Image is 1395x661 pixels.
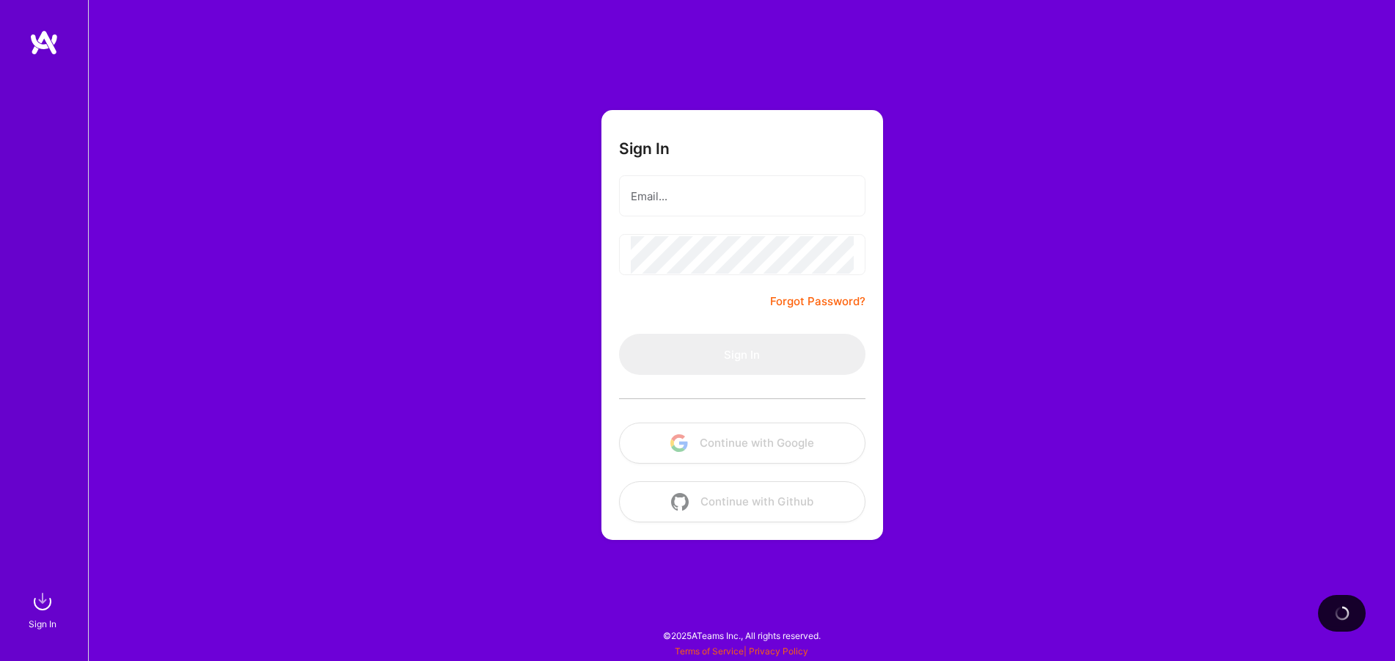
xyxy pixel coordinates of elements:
[671,493,689,511] img: icon
[28,587,57,616] img: sign in
[675,646,744,657] a: Terms of Service
[29,616,56,632] div: Sign In
[88,617,1395,654] div: © 2025 ATeams Inc., All rights reserved.
[749,646,808,657] a: Privacy Policy
[675,646,808,657] span: |
[670,434,688,452] img: icon
[619,334,865,375] button: Sign In
[31,587,57,632] a: sign inSign In
[29,29,59,56] img: logo
[1333,604,1351,622] img: loading
[770,293,865,310] a: Forgot Password?
[619,481,865,522] button: Continue with Github
[619,423,865,464] button: Continue with Google
[619,139,670,158] h3: Sign In
[631,178,854,215] input: Email...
